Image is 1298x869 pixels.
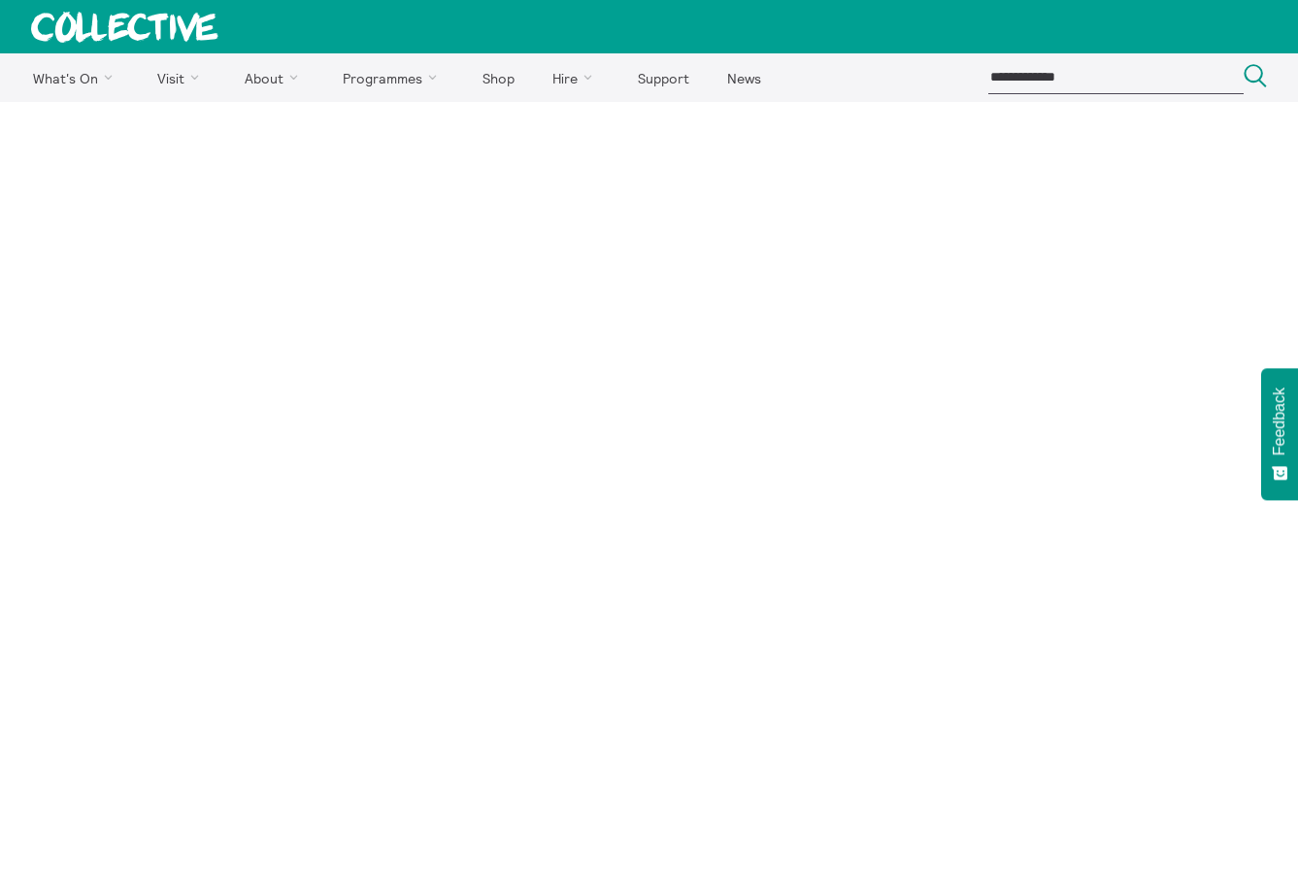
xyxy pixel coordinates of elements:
[465,53,531,102] a: Shop
[141,53,224,102] a: Visit
[710,53,778,102] a: News
[227,53,322,102] a: About
[326,53,462,102] a: Programmes
[1271,387,1288,455] span: Feedback
[620,53,706,102] a: Support
[536,53,617,102] a: Hire
[16,53,137,102] a: What's On
[1261,368,1298,500] button: Feedback - Show survey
